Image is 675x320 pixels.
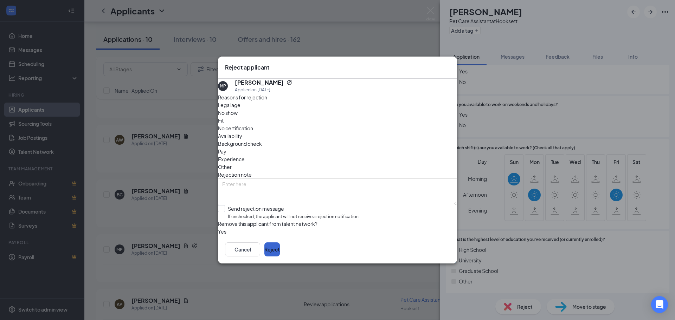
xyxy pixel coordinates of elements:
div: MP [220,83,226,89]
span: Availability [218,132,242,140]
span: Background check [218,140,262,148]
span: Fit [218,117,224,124]
span: Remove this applicant from talent network? [218,221,317,227]
span: Rejection note [218,171,252,178]
div: Applied on [DATE] [235,86,292,93]
span: Other [218,163,232,171]
button: Cancel [225,242,260,256]
span: No show [218,109,238,117]
span: Yes [218,228,226,235]
span: Legal age [218,101,240,109]
span: No certification [218,124,253,132]
svg: Reapply [287,80,292,85]
div: Open Intercom Messenger [651,296,668,313]
h5: [PERSON_NAME] [235,79,284,86]
span: Pay [218,148,226,155]
h3: Reject applicant [225,64,269,71]
span: Experience [218,155,245,163]
span: Reasons for rejection [218,94,267,100]
button: Reject [264,242,280,256]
